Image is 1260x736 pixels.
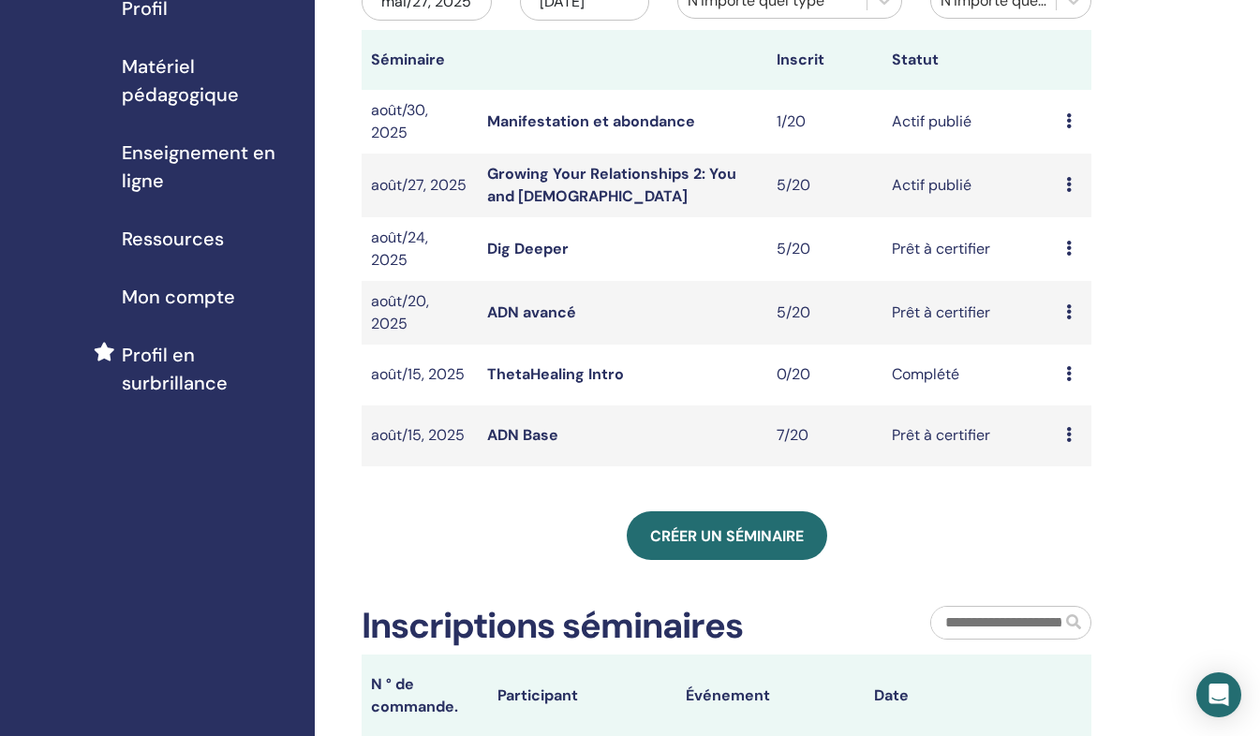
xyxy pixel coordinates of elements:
[487,302,576,322] a: ADN avancé
[362,345,478,405] td: août/15, 2025
[362,30,478,90] th: Séminaire
[362,281,478,345] td: août/20, 2025
[362,90,478,154] td: août/30, 2025
[882,30,1056,90] th: Statut
[487,111,695,131] a: Manifestation et abondance
[767,154,883,217] td: 5/20
[487,425,558,445] a: ADN Base
[767,405,883,466] td: 7/20
[882,405,1056,466] td: Prêt à certifier
[882,90,1056,154] td: Actif publié
[487,239,569,258] a: Dig Deeper
[882,217,1056,281] td: Prêt à certifier
[882,154,1056,217] td: Actif publié
[362,217,478,281] td: août/24, 2025
[122,139,300,195] span: Enseignement en ligne
[767,281,883,345] td: 5/20
[767,345,883,405] td: 0/20
[767,217,883,281] td: 5/20
[362,405,478,466] td: août/15, 2025
[767,30,883,90] th: Inscrit
[882,345,1056,405] td: Complété
[122,341,300,397] span: Profil en surbrillance
[362,605,743,648] h2: Inscriptions séminaires
[487,164,736,206] a: Growing Your Relationships 2: You and [DEMOGRAPHIC_DATA]
[767,90,883,154] td: 1/20
[487,364,624,384] a: ThetaHealing Intro
[122,52,300,109] span: Matériel pédagogique
[122,225,224,253] span: Ressources
[1196,672,1241,717] div: Open Intercom Messenger
[122,283,235,311] span: Mon compte
[882,281,1056,345] td: Prêt à certifier
[650,526,804,546] span: Créer un séminaire
[627,511,827,560] a: Créer un séminaire
[362,154,478,217] td: août/27, 2025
